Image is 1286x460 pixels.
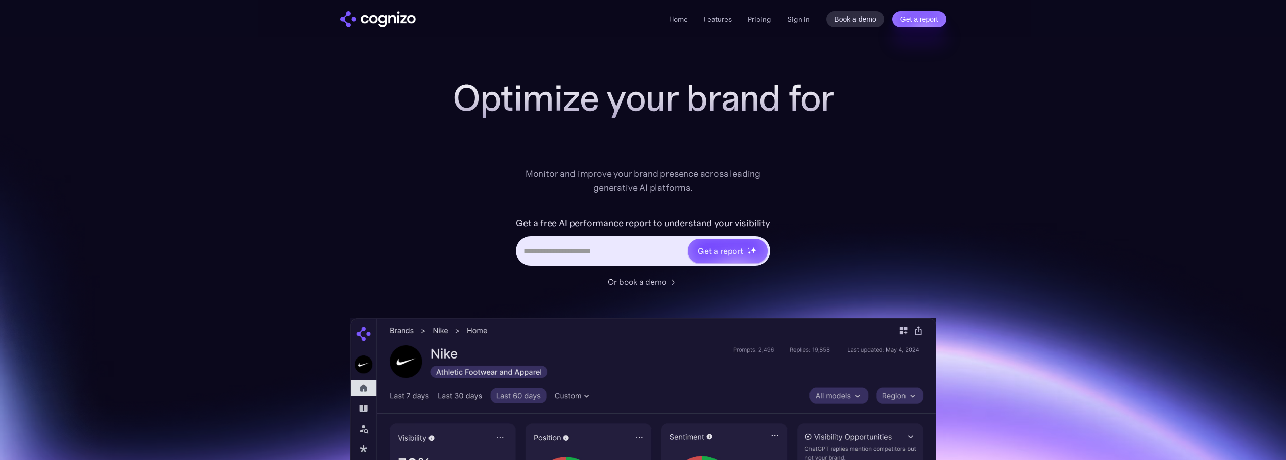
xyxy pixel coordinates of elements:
img: star [750,247,757,253]
img: cognizo logo [340,11,416,27]
a: Get a reportstarstarstar [687,238,769,264]
a: Pricing [748,15,771,24]
a: Get a report [892,11,946,27]
a: Features [704,15,732,24]
form: Hero URL Input Form [516,215,770,271]
img: star [748,247,749,249]
div: Get a report [698,245,743,257]
a: Or book a demo [608,276,679,288]
label: Get a free AI performance report to understand your visibility [516,215,770,231]
a: Home [669,15,688,24]
div: Monitor and improve your brand presence across leading generative AI platforms. [519,167,768,195]
a: Sign in [787,13,810,25]
img: star [748,251,751,254]
h1: Optimize your brand for [441,78,845,118]
a: Book a demo [826,11,884,27]
a: home [340,11,416,27]
div: Or book a demo [608,276,666,288]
